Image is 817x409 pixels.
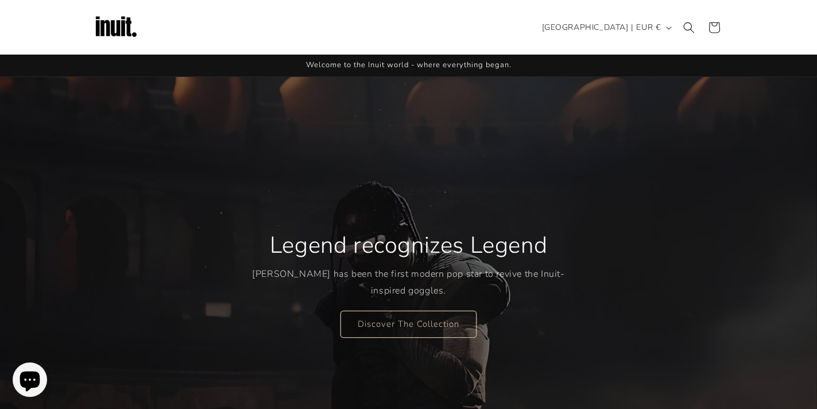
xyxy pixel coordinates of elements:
a: Discover The Collection [340,310,477,337]
inbox-online-store-chat: Shopify online store chat [9,362,51,400]
button: [GEOGRAPHIC_DATA] | EUR € [535,17,676,38]
summary: Search [676,15,702,40]
div: Announcement [93,55,725,76]
h2: Legend recognizes Legend [270,230,547,260]
p: [PERSON_NAME] has been the first modern pop star to revive the Inuit-inspired goggles. [252,266,565,299]
span: Welcome to the Inuit world - where everything began. [306,60,512,70]
img: Inuit Logo [93,5,139,51]
span: [GEOGRAPHIC_DATA] | EUR € [542,21,661,33]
